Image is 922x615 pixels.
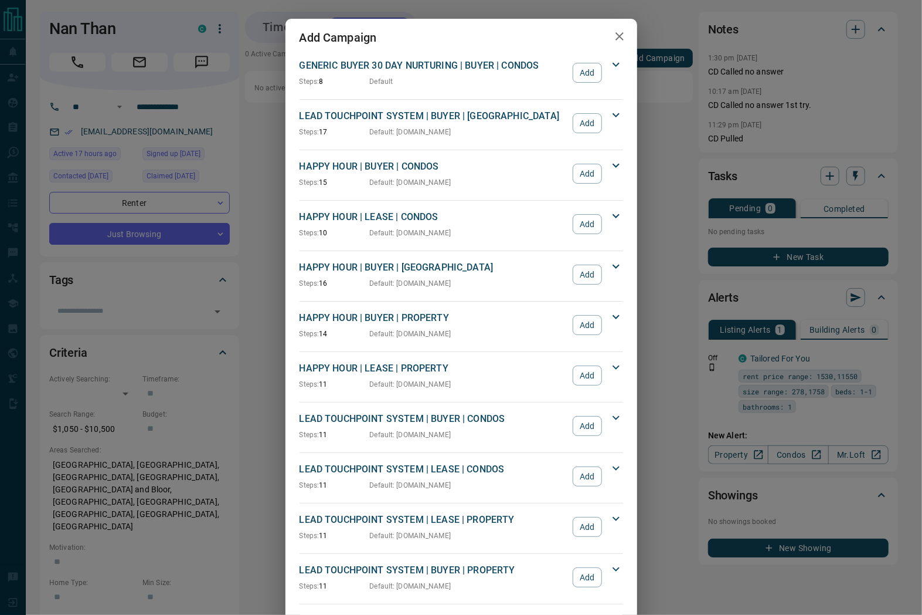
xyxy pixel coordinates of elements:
[300,177,370,188] p: 15
[300,410,623,442] div: LEAD TOUCHPOINT SYSTEM | BUYER | CONDOSSteps:11Default: [DOMAIN_NAME]Add
[370,379,451,390] p: Default : [DOMAIN_NAME]
[300,258,623,291] div: HAPPY HOUR | BUYER | [GEOGRAPHIC_DATA]Steps:16Default: [DOMAIN_NAME]Add
[300,361,567,376] p: HAPPY HOUR | LEASE | PROPERTY
[300,511,623,543] div: LEAD TOUCHPOINT SYSTEM | LEASE | PROPERTYSteps:11Default: [DOMAIN_NAME]Add
[300,563,567,577] p: LEAD TOUCHPOINT SYSTEM | BUYER | PROPERTY
[300,157,623,190] div: HAPPY HOUR | BUYER | CONDOSSteps:15Default: [DOMAIN_NAME]Add
[370,228,451,238] p: Default : [DOMAIN_NAME]
[300,330,319,338] span: Steps:
[300,481,319,489] span: Steps:
[300,77,319,86] span: Steps:
[573,63,601,83] button: Add
[370,480,451,491] p: Default : [DOMAIN_NAME]
[300,109,567,123] p: LEAD TOUCHPOINT SYSTEM | BUYER | [GEOGRAPHIC_DATA]
[300,229,319,237] span: Steps:
[300,359,623,392] div: HAPPY HOUR | LEASE | PROPERTYSteps:11Default: [DOMAIN_NAME]Add
[300,430,370,440] p: 11
[300,532,319,540] span: Steps:
[300,76,370,87] p: 8
[300,56,623,89] div: GENERIC BUYER 30 DAY NURTURING | BUYER | CONDOSSteps:8DefaultAdd
[300,379,370,390] p: 11
[300,513,567,527] p: LEAD TOUCHPOINT SYSTEM | LEASE | PROPERTY
[300,431,319,439] span: Steps:
[300,462,567,477] p: LEAD TOUCHPOINT SYSTEM | LEASE | CONDOS
[300,278,370,289] p: 16
[370,76,393,87] p: Default
[300,311,567,325] p: HAPPY HOUR | BUYER | PROPERTY
[573,517,601,537] button: Add
[370,127,451,137] p: Default : [DOMAIN_NAME]
[300,160,567,174] p: HAPPY HOUR | BUYER | CONDOS
[370,278,451,289] p: Default : [DOMAIN_NAME]
[573,113,601,133] button: Add
[300,228,370,238] p: 10
[285,19,391,56] h2: Add Campaign
[573,567,601,587] button: Add
[573,467,601,486] button: Add
[370,329,451,339] p: Default : [DOMAIN_NAME]
[370,177,451,188] p: Default : [DOMAIN_NAME]
[300,127,370,137] p: 17
[573,366,601,386] button: Add
[573,214,601,234] button: Add
[370,430,451,440] p: Default : [DOMAIN_NAME]
[300,309,623,342] div: HAPPY HOUR | BUYER | PROPERTYSteps:14Default: [DOMAIN_NAME]Add
[300,412,567,426] p: LEAD TOUCHPOINT SYSTEM | BUYER | CONDOS
[300,107,623,140] div: LEAD TOUCHPOINT SYSTEM | BUYER | [GEOGRAPHIC_DATA]Steps:17Default: [DOMAIN_NAME]Add
[300,480,370,491] p: 11
[370,530,451,541] p: Default : [DOMAIN_NAME]
[300,530,370,541] p: 11
[573,416,601,436] button: Add
[300,261,567,275] p: HAPPY HOUR | BUYER | [GEOGRAPHIC_DATA]
[370,581,451,592] p: Default : [DOMAIN_NAME]
[573,265,601,285] button: Add
[300,582,319,590] span: Steps:
[300,581,370,592] p: 11
[300,279,319,288] span: Steps:
[300,460,623,493] div: LEAD TOUCHPOINT SYSTEM | LEASE | CONDOSSteps:11Default: [DOMAIN_NAME]Add
[300,59,567,73] p: GENERIC BUYER 30 DAY NURTURING | BUYER | CONDOS
[573,315,601,335] button: Add
[573,164,601,184] button: Add
[300,178,319,187] span: Steps:
[300,329,370,339] p: 14
[300,380,319,388] span: Steps:
[300,128,319,136] span: Steps:
[300,208,623,241] div: HAPPY HOUR | LEASE | CONDOSSteps:10Default: [DOMAIN_NAME]Add
[300,210,567,224] p: HAPPY HOUR | LEASE | CONDOS
[300,561,623,594] div: LEAD TOUCHPOINT SYSTEM | BUYER | PROPERTYSteps:11Default: [DOMAIN_NAME]Add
